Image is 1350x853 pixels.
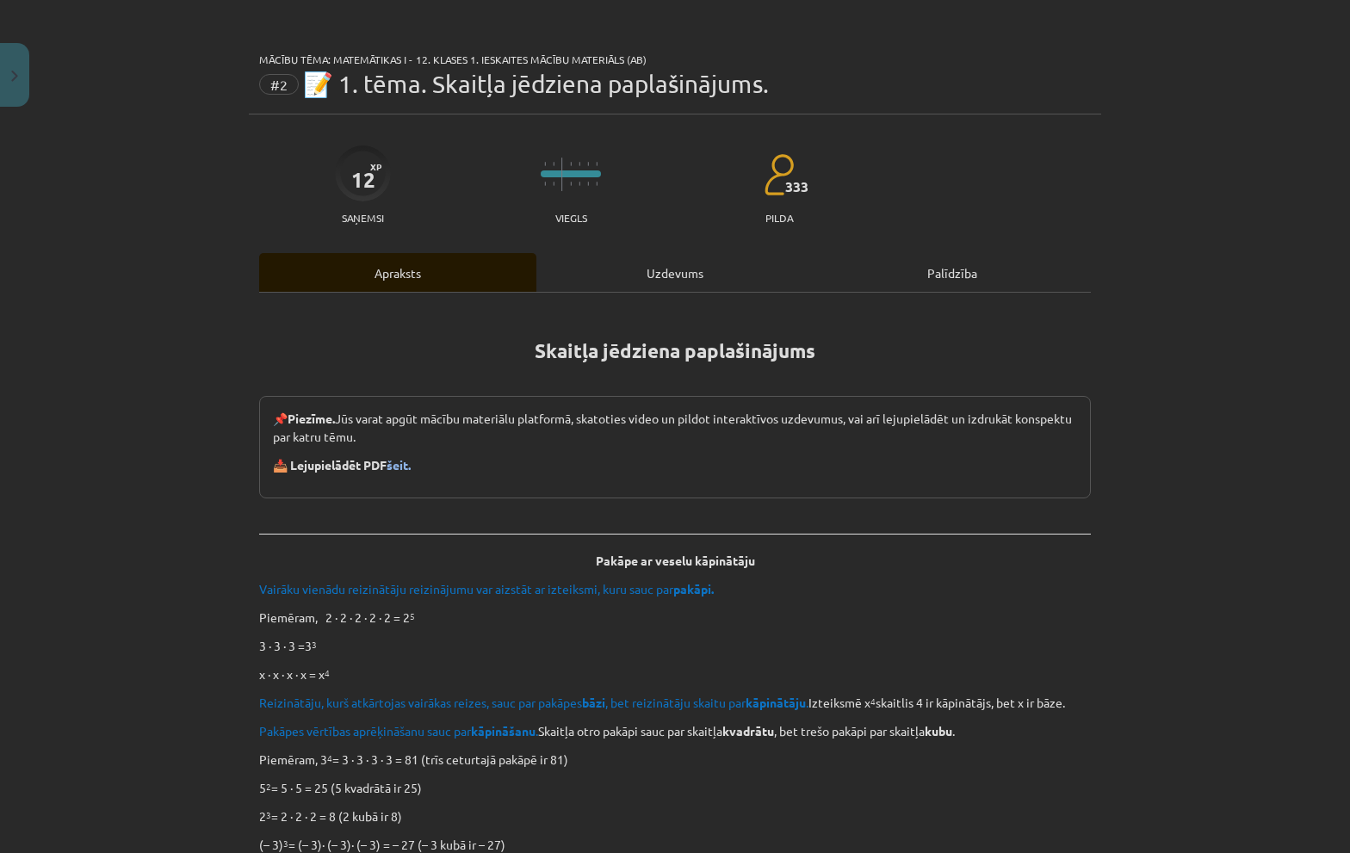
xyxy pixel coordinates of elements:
[335,212,391,224] p: Saņemsi
[11,71,18,82] img: icon-close-lesson-0947bae3869378f0d4975bcd49f059093ad1ed9edebbc8119c70593378902aed.svg
[266,808,271,821] sup: 3
[471,723,536,739] b: kāpināšanu
[370,162,381,171] span: XP
[325,666,330,679] sup: 4
[746,695,806,710] b: kāpinātāju
[596,553,755,568] b: Pakāpe ar veselu kāpinātāju
[259,695,808,710] span: Reizinātāju, kurš atkārtojas vairākas reizes, sauc par pakāpes , bet reizinātāju skaitu par .
[596,182,598,186] img: icon-short-line-57e1e144782c952c97e751825c79c345078a6d821885a25fce030b3d8c18986b.svg
[587,182,589,186] img: icon-short-line-57e1e144782c952c97e751825c79c345078a6d821885a25fce030b3d8c18986b.svg
[544,162,546,166] img: icon-short-line-57e1e144782c952c97e751825c79c345078a6d821885a25fce030b3d8c18986b.svg
[259,779,1091,797] p: 5 = 5 ∙ 5 = 25 (5 kvadrātā ir 25)
[259,723,538,739] span: Pakāpes vērtības aprēķināšanu sauc par .
[283,837,288,850] sup: 3
[259,665,1091,683] p: x ∙ x ∙ x ∙ x = x
[553,162,554,166] img: icon-short-line-57e1e144782c952c97e751825c79c345078a6d821885a25fce030b3d8c18986b.svg
[303,70,769,98] span: 📝 1. tēma. Skaitļa jēdziena paplašinājums.
[312,638,317,651] sup: 3
[273,457,413,473] strong: 📥 Lejupielādēt PDF
[259,637,1091,655] p: 3 ∙ 3 ∙ 3 =3
[579,162,580,166] img: icon-short-line-57e1e144782c952c97e751825c79c345078a6d821885a25fce030b3d8c18986b.svg
[288,411,335,426] strong: Piezīme.
[273,410,1077,446] p: 📌 Jūs varat apgūt mācību materiālu platformā, skatoties video un pildot interaktīvos uzdevumus, v...
[561,158,563,191] img: icon-long-line-d9ea69661e0d244f92f715978eff75569469978d946b2353a9bb055b3ed8787d.svg
[535,338,815,363] strong: Skaitļa jēdziena paplašinājums
[259,53,1091,65] div: Mācību tēma: Matemātikas i - 12. klases 1. ieskaites mācību materiāls (ab)
[553,182,554,186] img: icon-short-line-57e1e144782c952c97e751825c79c345078a6d821885a25fce030b3d8c18986b.svg
[673,581,714,596] b: pakāpi.
[387,457,411,473] a: šeit.
[587,162,589,166] img: icon-short-line-57e1e144782c952c97e751825c79c345078a6d821885a25fce030b3d8c18986b.svg
[259,694,1091,712] p: Izteiksmē x skaitlis 4 ir kāpinātājs, bet x ir bāze.
[870,695,876,708] sup: 4
[764,153,794,196] img: students-c634bb4e5e11cddfef0936a35e636f08e4e9abd3cc4e673bd6f9a4125e45ecb1.svg
[596,162,598,166] img: icon-short-line-57e1e144782c952c97e751825c79c345078a6d821885a25fce030b3d8c18986b.svg
[579,182,580,186] img: icon-short-line-57e1e144782c952c97e751825c79c345078a6d821885a25fce030b3d8c18986b.svg
[544,182,546,186] img: icon-short-line-57e1e144782c952c97e751825c79c345078a6d821885a25fce030b3d8c18986b.svg
[582,695,605,710] b: bāzi
[555,212,587,224] p: Viegls
[722,723,774,739] b: kvadrātu
[259,722,1091,740] p: Skaitļa otro pakāpi sauc par skaitļa , bet trešo pakāpi par skaitļa .
[259,807,1091,825] p: 2 = 2 ∙ 2 ∙ 2 = 8 (2 kubā ir 8)
[570,162,572,166] img: icon-short-line-57e1e144782c952c97e751825c79c345078a6d821885a25fce030b3d8c18986b.svg
[570,182,572,186] img: icon-short-line-57e1e144782c952c97e751825c79c345078a6d821885a25fce030b3d8c18986b.svg
[785,179,808,195] span: 333
[259,581,716,596] span: Vairāku vienādu reizinātāju reizinājumu var aizstāt ar izteiksmi, kuru sauc par
[925,723,952,739] b: kubu
[259,74,299,95] span: #2
[410,609,415,622] sup: 5
[259,751,1091,769] p: Piemēram, 3 = 3 ∙ 3 ∙ 3 ∙ 3 = 81 (trīs ceturtajā pakāpē ir 81)
[259,609,1091,627] p: Piemēram, 2 ∙ 2 ∙ 2 ∙ 2 ∙ 2 = 2
[814,253,1091,292] div: Palīdzība
[765,212,793,224] p: pilda
[351,168,375,192] div: 12
[259,253,536,292] div: Apraksts
[327,751,332,764] sup: 4
[266,780,271,793] sup: 2
[536,253,814,292] div: Uzdevums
